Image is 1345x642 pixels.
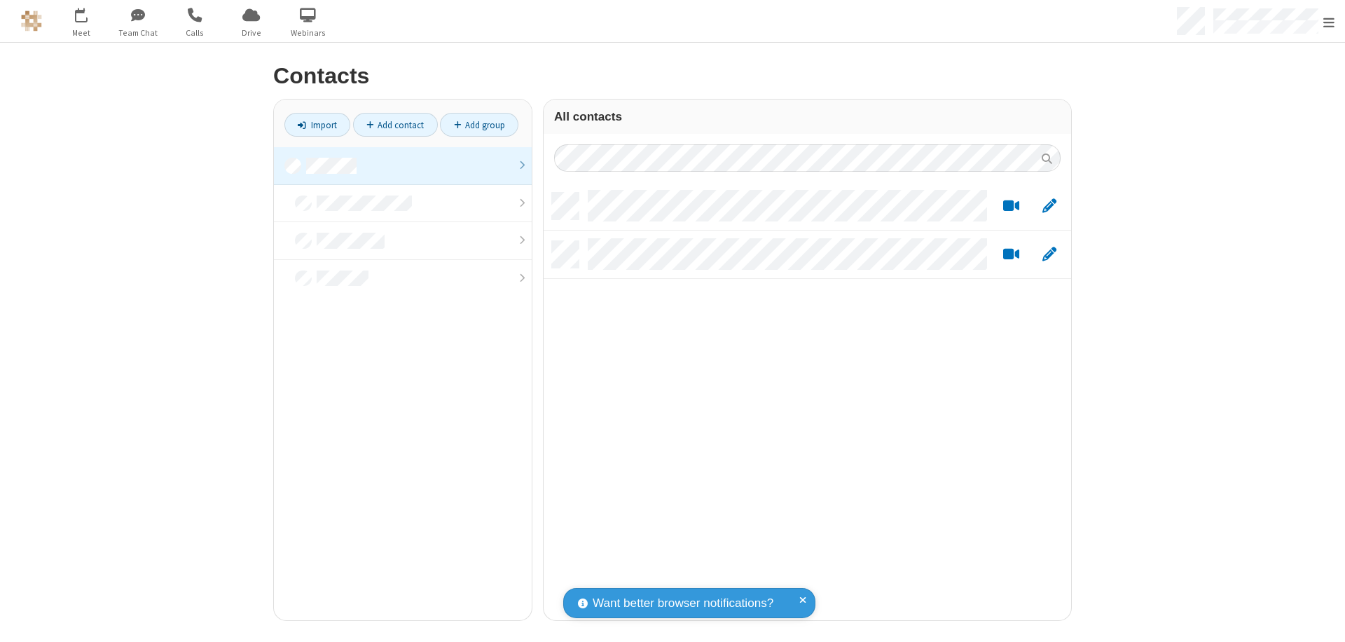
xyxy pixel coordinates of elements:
h3: All contacts [554,110,1061,123]
a: Import [284,113,350,137]
h2: Contacts [273,64,1072,88]
button: Start a video meeting [998,198,1025,215]
span: Team Chat [111,27,164,39]
span: Meet [55,27,107,39]
span: Webinars [282,27,334,39]
button: Edit [1035,246,1063,264]
a: Add group [440,113,518,137]
div: grid [544,182,1071,620]
span: Drive [225,27,277,39]
div: 3 [84,8,93,18]
button: Edit [1035,198,1063,215]
img: QA Selenium DO NOT DELETE OR CHANGE [21,11,42,32]
a: Add contact [353,113,438,137]
button: Start a video meeting [998,246,1025,264]
span: Calls [168,27,221,39]
span: Want better browser notifications? [593,594,773,613]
